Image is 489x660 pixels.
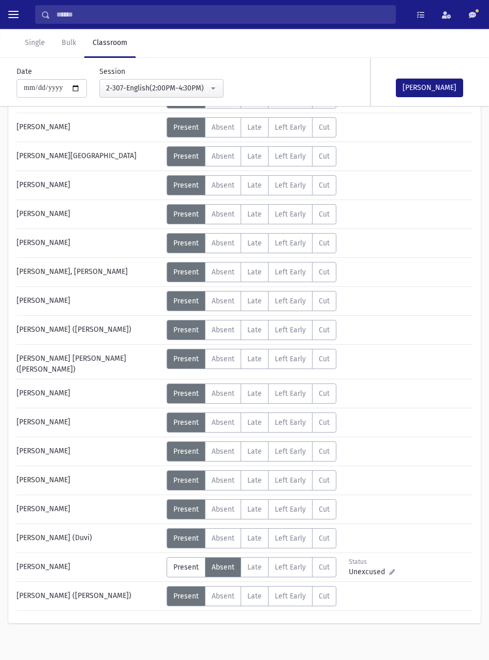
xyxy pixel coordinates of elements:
span: Absent [212,418,234,427]
div: AttTypes [167,557,336,577]
div: AttTypes [167,349,336,369]
div: AttTypes [167,470,336,490]
button: toggle menu [4,5,23,24]
span: Cut [319,534,330,543]
span: Late [247,418,262,427]
span: Present [173,355,199,363]
span: Present [173,239,199,248]
div: AttTypes [167,204,336,224]
span: Present [173,389,199,398]
div: [PERSON_NAME][GEOGRAPHIC_DATA] [11,146,167,166]
span: Left Early [275,476,306,485]
div: AttTypes [167,175,336,195]
span: Late [247,297,262,305]
span: Present [173,476,199,485]
div: [PERSON_NAME] [11,499,167,519]
span: Cut [319,505,330,514]
span: Late [247,210,262,219]
div: [PERSON_NAME] [11,233,167,253]
span: Left Early [275,563,306,572]
span: Cut [319,326,330,334]
span: Late [247,476,262,485]
div: [PERSON_NAME] [11,470,167,490]
span: Cut [319,389,330,398]
div: AttTypes [167,117,336,137]
div: AttTypes [167,441,336,462]
div: AttTypes [167,412,336,433]
span: Left Early [275,505,306,514]
div: [PERSON_NAME] ([PERSON_NAME]) [11,586,167,606]
span: Cut [319,476,330,485]
span: Cut [319,355,330,363]
span: Absent [212,152,234,161]
div: [PERSON_NAME] [11,557,167,577]
span: Unexcused [349,566,389,577]
span: Left Early [275,534,306,543]
span: Absent [212,447,234,456]
span: Present [173,210,199,219]
div: [PERSON_NAME] [11,383,167,404]
span: Present [173,326,199,334]
div: 2-307-English(2:00PM-4:30PM) [106,83,209,94]
span: Absent [212,563,234,572]
div: [PERSON_NAME] [11,117,167,137]
span: Present [173,534,199,543]
span: Left Early [275,268,306,277]
span: Present [173,181,199,190]
span: Cut [319,297,330,305]
div: AttTypes [167,146,336,166]
span: Left Early [275,355,306,363]
span: Late [247,123,262,132]
div: [PERSON_NAME] [11,175,167,195]
span: Left Early [275,447,306,456]
span: Left Early [275,418,306,427]
span: Late [247,447,262,456]
div: AttTypes [167,262,336,282]
span: Left Early [275,326,306,334]
div: AttTypes [167,383,336,404]
span: Absent [212,297,234,305]
input: Search [50,5,395,24]
span: Cut [319,181,330,190]
span: Left Early [275,152,306,161]
span: Late [247,268,262,277]
span: Late [247,534,262,543]
span: Present [173,447,199,456]
span: Cut [319,563,330,572]
span: Left Early [275,210,306,219]
div: [PERSON_NAME], [PERSON_NAME] [11,262,167,282]
label: Session [99,66,125,77]
div: [PERSON_NAME] (Duvi) [11,528,167,548]
div: Status [349,557,395,566]
div: [PERSON_NAME] [11,412,167,433]
span: Cut [319,210,330,219]
span: Left Early [275,181,306,190]
span: Absent [212,210,234,219]
span: Absent [212,505,234,514]
span: Cut [319,592,330,601]
a: Classroom [84,29,136,58]
button: [PERSON_NAME] [396,79,463,97]
button: 2-307-English(2:00PM-4:30PM) [99,79,224,98]
span: Present [173,505,199,514]
span: Late [247,389,262,398]
span: Cut [319,447,330,456]
span: Absent [212,389,234,398]
span: Left Early [275,239,306,248]
span: Late [247,152,262,161]
label: Date [17,66,32,77]
div: AttTypes [167,233,336,253]
span: Left Early [275,297,306,305]
span: Present [173,563,199,572]
span: Absent [212,123,234,132]
a: Bulk [53,29,84,58]
span: Late [247,326,262,334]
span: Cut [319,418,330,427]
span: Present [173,418,199,427]
span: Late [247,239,262,248]
span: Absent [212,268,234,277]
span: Late [247,181,262,190]
span: Present [173,297,199,305]
span: Absent [212,355,234,363]
span: Late [247,355,262,363]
